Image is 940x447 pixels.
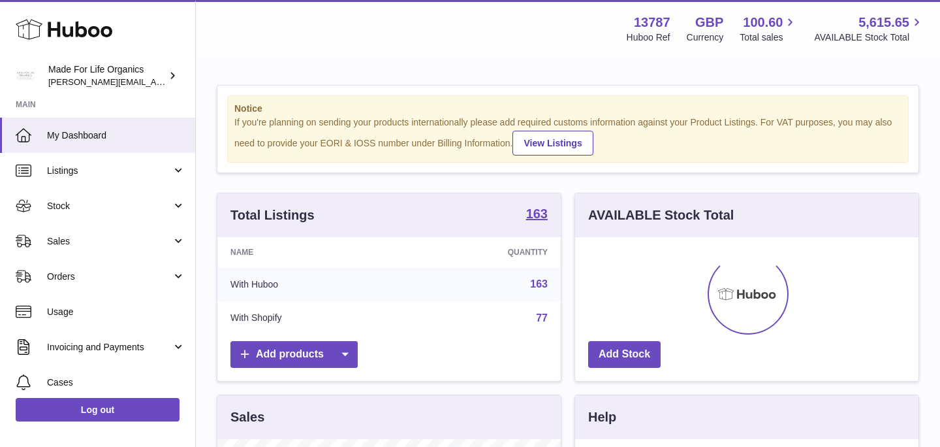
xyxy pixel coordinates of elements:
th: Name [217,237,403,267]
span: Orders [47,271,172,283]
a: 5,615.65 AVAILABLE Stock Total [814,14,924,44]
a: Add products [230,341,358,368]
a: View Listings [512,131,593,156]
span: [PERSON_NAME][EMAIL_ADDRESS][PERSON_NAME][DOMAIN_NAME] [48,76,332,87]
td: With Shopify [217,301,403,335]
span: 100.60 [743,14,783,31]
strong: GBP [695,14,723,31]
div: Made For Life Organics [48,63,166,88]
strong: 163 [526,207,548,220]
a: Add Stock [588,341,661,368]
img: geoff.winwood@madeforlifeorganics.com [16,66,35,86]
a: Log out [16,398,180,422]
a: 77 [536,312,548,323]
h3: AVAILABLE Stock Total [588,207,734,224]
th: Quantity [403,237,561,267]
div: Huboo Ref [627,31,670,44]
div: Currency [687,31,724,44]
div: If you're planning on sending your products internationally please add required customs informati... [234,116,901,156]
span: AVAILABLE Stock Total [814,31,924,44]
span: My Dashboard [47,129,185,142]
span: Listings [47,165,172,177]
strong: Notice [234,103,901,115]
strong: 13787 [634,14,670,31]
h3: Help [588,408,616,426]
a: 163 [526,207,548,223]
a: 163 [530,278,548,290]
h3: Total Listings [230,207,315,224]
span: Invoicing and Payments [47,341,172,354]
span: 5,615.65 [858,14,909,31]
span: Stock [47,200,172,212]
a: 100.60 Total sales [740,14,798,44]
span: Usage [47,306,185,318]
span: Sales [47,235,172,248]
span: Total sales [740,31,798,44]
h3: Sales [230,408,264,426]
td: With Huboo [217,267,403,301]
span: Cases [47,376,185,389]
